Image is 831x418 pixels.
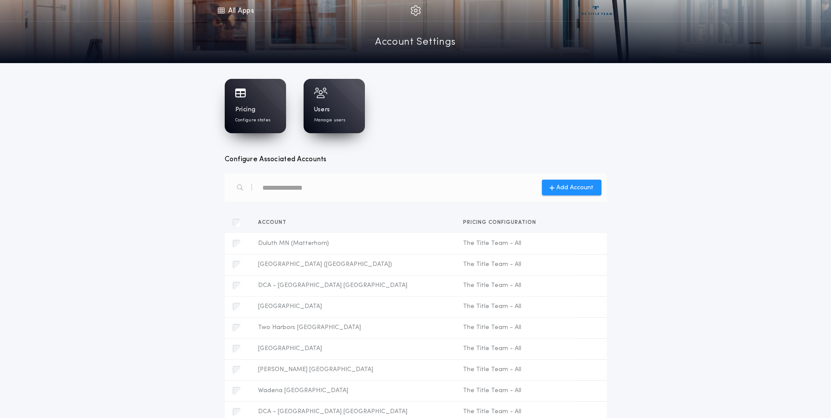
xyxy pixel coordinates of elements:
[375,35,456,50] a: Account Settings
[463,323,569,332] span: The Title Team - All
[258,407,449,416] span: DCA - [GEOGRAPHIC_DATA] [GEOGRAPHIC_DATA]
[258,220,290,225] span: Account
[258,302,449,311] span: [GEOGRAPHIC_DATA]
[463,239,569,248] span: The Title Team - All
[463,386,569,395] span: The Title Team - All
[235,117,271,124] p: Configure states
[235,106,256,114] h1: Pricing
[225,79,286,133] a: PricingConfigure states
[542,180,601,195] button: Add Account
[463,260,569,269] span: The Title Team - All
[258,281,449,290] span: DCA - [GEOGRAPHIC_DATA] [GEOGRAPHIC_DATA]
[463,220,540,225] span: Pricing configuration
[258,260,449,269] span: [GEOGRAPHIC_DATA] ([GEOGRAPHIC_DATA])
[225,154,607,165] h3: Configure Associated Accounts
[463,344,569,353] span: The Title Team - All
[410,5,421,16] img: img
[258,239,449,248] span: Duluth MN (Matterhorn)
[556,183,594,192] span: Add Account
[314,106,330,114] h1: Users
[463,407,569,416] span: The Title Team - All
[463,281,569,290] span: The Title Team - All
[258,344,449,353] span: [GEOGRAPHIC_DATA]
[304,79,365,133] a: UsersManage users
[258,323,449,332] span: Two Harbors [GEOGRAPHIC_DATA]
[258,386,449,395] span: Wadena [GEOGRAPHIC_DATA]
[258,365,449,374] span: [PERSON_NAME] [GEOGRAPHIC_DATA]
[463,302,569,311] span: The Title Team - All
[579,6,612,15] img: vs-icon
[463,365,569,374] span: The Title Team - All
[314,117,345,124] p: Manage users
